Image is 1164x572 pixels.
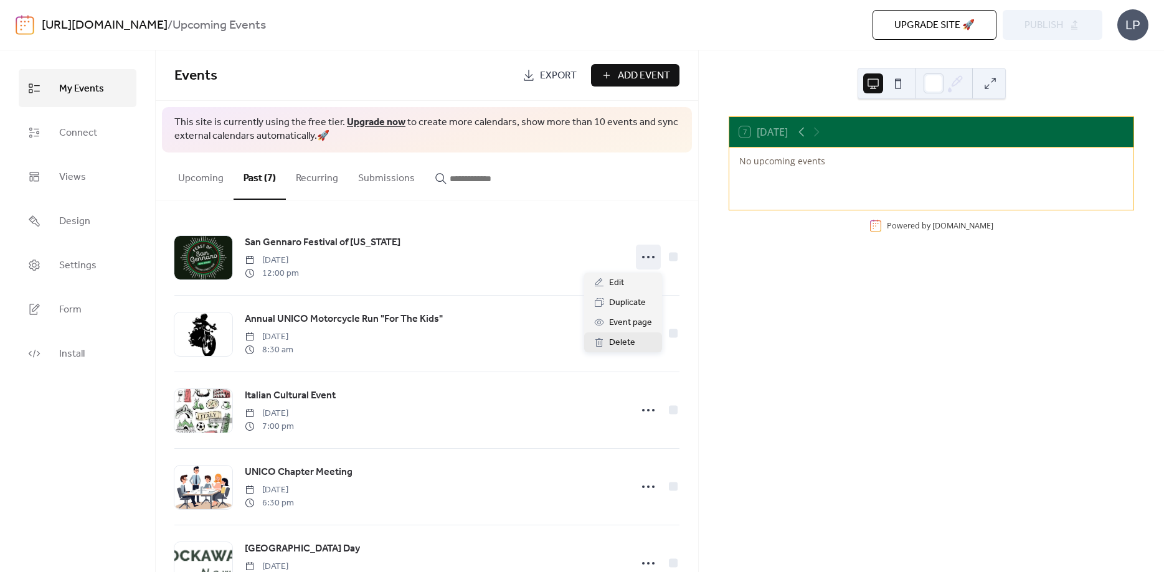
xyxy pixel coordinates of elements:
span: [DATE] [245,254,299,267]
b: Upcoming Events [173,14,266,37]
a: [URL][DOMAIN_NAME] [42,14,168,37]
a: Design [19,202,136,240]
button: Upcoming [168,152,234,199]
span: Event page [609,316,652,331]
span: Add Event [618,68,670,83]
button: Upgrade site 🚀 [873,10,996,40]
span: Annual UNICO Motorcycle Run "For The Kids" [245,312,443,327]
span: Upgrade site 🚀 [894,18,975,33]
button: Recurring [286,152,348,199]
a: Export [513,64,586,87]
a: Upgrade now [347,113,405,132]
span: This site is currently using the free tier. to create more calendars, show more than 10 events an... [174,116,679,144]
span: 12:00 pm [245,267,299,280]
a: My Events [19,69,136,107]
span: Delete [609,335,635,350]
span: Duplicate [609,296,646,311]
span: Settings [59,256,97,275]
span: Design [59,212,90,231]
span: 8:30 am [245,344,293,357]
b: / [168,14,173,37]
span: Events [174,62,217,90]
button: Add Event [591,64,679,87]
span: [DATE] [245,484,294,497]
button: Past (7) [234,152,286,200]
span: Export [540,68,577,83]
span: My Events [59,79,104,98]
div: Powered by [887,220,993,231]
span: [GEOGRAPHIC_DATA] Day [245,542,360,556]
span: UNICO Chapter Meeting [245,465,353,480]
span: 7:00 pm [245,420,294,433]
span: Connect [59,123,97,143]
button: Submissions [348,152,425,199]
a: UNICO Chapter Meeting [245,464,353,481]
a: Install [19,334,136,372]
span: [DATE] [245,407,294,420]
span: 6:30 pm [245,497,294,510]
a: [GEOGRAPHIC_DATA] Day [245,541,360,557]
a: San Gennaro Festival of [US_STATE] [245,235,400,251]
span: Views [59,167,86,187]
span: [DATE] [245,331,293,344]
span: San Gennaro Festival of [US_STATE] [245,235,400,250]
a: Annual UNICO Motorcycle Run "For The Kids" [245,311,443,327]
span: Italian Cultural Event [245,388,336,403]
span: Form [59,300,82,319]
a: Settings [19,246,136,284]
a: Italian Cultural Event [245,388,336,404]
div: LP [1117,9,1148,40]
span: Install [59,344,85,363]
a: Views [19,157,136,195]
img: logo [16,15,34,35]
div: No upcoming events [739,155,922,167]
a: Form [19,290,136,328]
a: [DOMAIN_NAME] [932,220,993,231]
span: Edit [609,276,624,291]
a: Connect [19,113,136,151]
